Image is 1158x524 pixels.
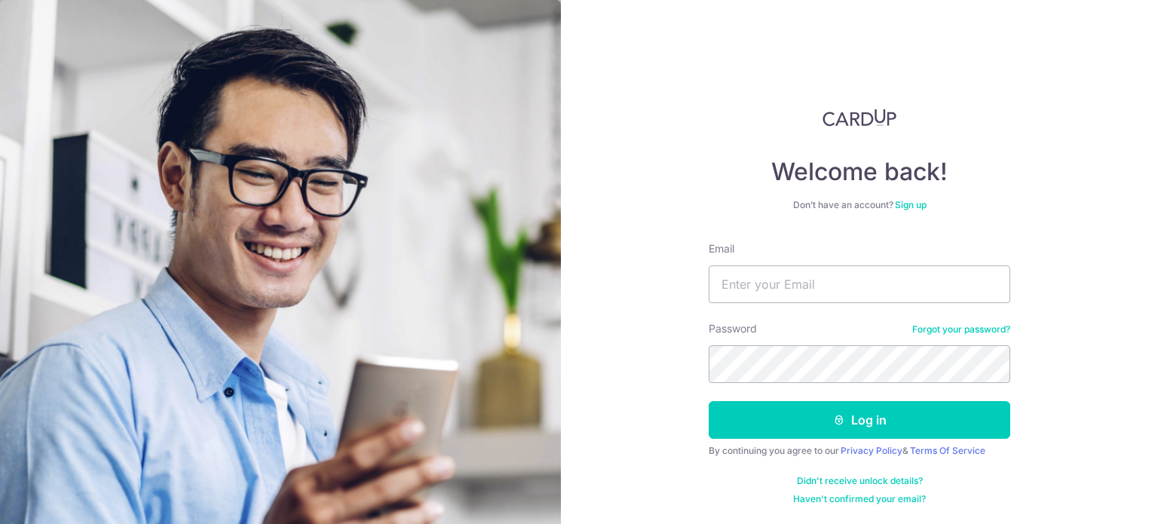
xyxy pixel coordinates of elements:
h4: Welcome back! [709,157,1010,187]
label: Email [709,241,734,256]
input: Enter your Email [709,265,1010,303]
img: CardUp Logo [823,109,896,127]
a: Terms Of Service [910,445,985,456]
div: By continuing you agree to our & [709,445,1010,457]
div: Don’t have an account? [709,199,1010,211]
a: Sign up [895,199,927,210]
a: Didn't receive unlock details? [797,475,923,487]
button: Log in [709,401,1010,439]
a: Privacy Policy [841,445,902,456]
label: Password [709,321,757,336]
a: Haven't confirmed your email? [793,493,926,505]
a: Forgot your password? [912,323,1010,336]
